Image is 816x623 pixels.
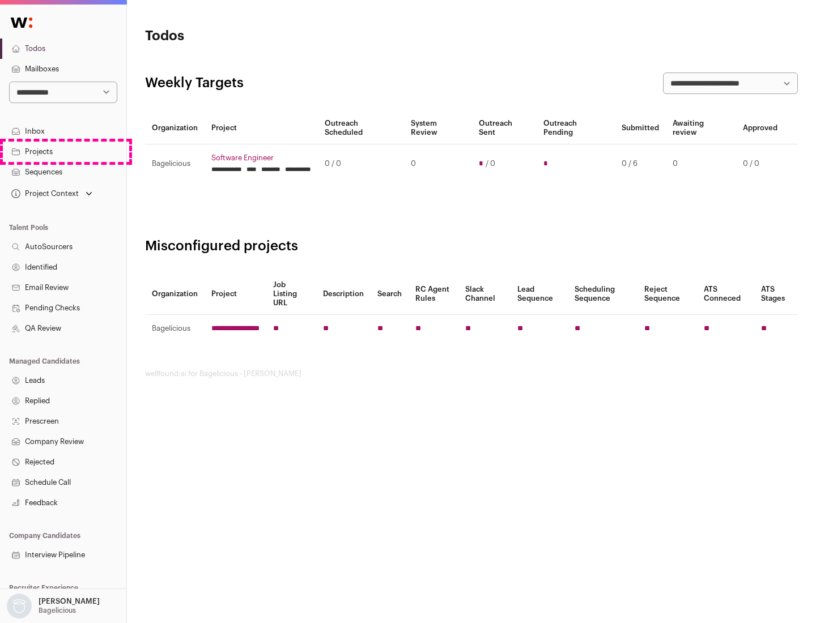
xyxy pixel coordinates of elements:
[404,144,471,184] td: 0
[472,112,537,144] th: Outreach Sent
[666,112,736,144] th: Awaiting review
[318,112,404,144] th: Outreach Scheduled
[39,606,76,615] p: Bagelicious
[697,274,754,315] th: ATS Conneced
[409,274,458,315] th: RC Agent Rules
[5,11,39,34] img: Wellfound
[39,597,100,606] p: [PERSON_NAME]
[145,237,798,255] h2: Misconfigured projects
[145,144,205,184] td: Bagelicious
[205,274,266,315] th: Project
[211,153,311,163] a: Software Engineer
[7,594,32,618] img: nopic.png
[568,274,637,315] th: Scheduling Sequence
[458,274,511,315] th: Slack Channel
[486,159,495,168] span: / 0
[266,274,316,315] th: Job Listing URL
[511,274,568,315] th: Lead Sequence
[5,594,102,618] button: Open dropdown
[615,112,666,144] th: Submitted
[318,144,404,184] td: 0 / 0
[145,74,244,92] h2: Weekly Targets
[404,112,471,144] th: System Review
[145,315,205,343] td: Bagelicious
[637,274,698,315] th: Reject Sequence
[205,112,318,144] th: Project
[145,112,205,144] th: Organization
[736,112,784,144] th: Approved
[371,274,409,315] th: Search
[145,274,205,315] th: Organization
[145,27,363,45] h1: Todos
[316,274,371,315] th: Description
[666,144,736,184] td: 0
[754,274,798,315] th: ATS Stages
[736,144,784,184] td: 0 / 0
[537,112,614,144] th: Outreach Pending
[9,189,79,198] div: Project Context
[145,369,798,378] footer: wellfound:ai for Bagelicious - [PERSON_NAME]
[615,144,666,184] td: 0 / 6
[9,186,95,202] button: Open dropdown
